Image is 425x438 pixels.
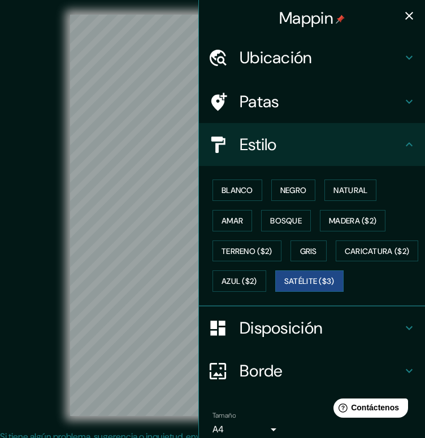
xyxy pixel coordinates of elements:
[279,7,333,29] font: Mappin
[300,246,317,256] font: Gris
[240,47,313,68] font: Ubicación
[212,423,224,435] font: A4
[275,270,344,292] button: Satélite ($3)
[270,216,302,226] font: Bosque
[240,134,277,155] font: Estilo
[336,15,345,24] img: pin-icon.png
[199,123,425,166] div: Estilo
[345,246,410,256] font: Caricatura ($2)
[324,179,376,201] button: Natural
[290,240,327,262] button: Gris
[336,240,419,262] button: Caricatura ($2)
[222,216,243,226] font: Amar
[212,210,252,231] button: Amar
[212,270,266,292] button: Azul ($2)
[320,210,385,231] button: Madera ($2)
[70,15,354,416] canvas: Mapa
[240,360,283,382] font: Borde
[261,210,311,231] button: Bosque
[222,185,253,195] font: Blanco
[222,246,272,256] font: Terreno ($2)
[284,277,335,287] font: Satélite ($3)
[212,411,236,420] font: Tamaño
[199,80,425,123] div: Patas
[333,185,367,195] font: Natural
[271,179,316,201] button: Negro
[222,277,257,287] font: Azul ($2)
[240,91,279,112] font: Patas
[212,179,262,201] button: Blanco
[199,36,425,79] div: Ubicación
[199,306,425,349] div: Disposición
[329,216,376,226] font: Madera ($2)
[324,394,413,426] iframe: Lanzador de widgets de ayuda
[280,185,307,195] font: Negro
[212,240,281,262] button: Terreno ($2)
[240,317,323,339] font: Disposición
[199,349,425,392] div: Borde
